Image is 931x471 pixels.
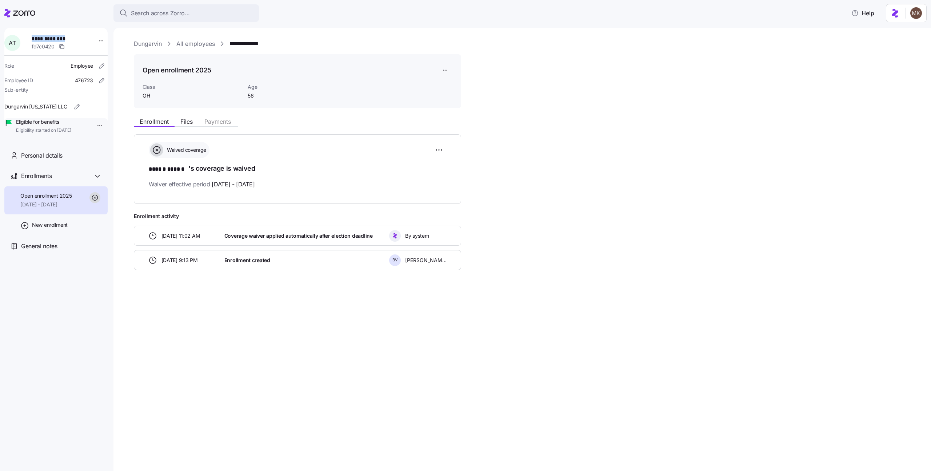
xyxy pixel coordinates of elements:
[134,213,461,220] span: Enrollment activity
[4,103,67,110] span: Dungarvin [US_STATE] LLC
[21,242,57,251] span: General notes
[224,232,373,240] span: Coverage waiver applied automatically after election deadline
[149,164,446,174] h1: 's coverage is waived
[204,119,231,124] span: Payments
[140,119,169,124] span: Enrollment
[161,232,200,240] span: [DATE] 11:02 AM
[4,77,33,84] span: Employee ID
[149,180,255,189] span: Waiver effective period
[405,232,429,240] span: By system
[131,9,190,18] span: Search across Zorro...
[16,127,71,134] span: Eligibility started on [DATE]
[851,9,874,17] span: Help
[392,258,398,262] span: B V
[910,7,922,19] img: 5ab780eebedb11a070f00e4a129a1a32
[248,83,321,91] span: Age
[134,39,162,48] a: Dungarvin
[224,257,270,264] span: Enrollment created
[113,4,259,22] button: Search across Zorro...
[16,118,71,126] span: Eligible for benefits
[4,86,28,94] span: Sub-entity
[20,192,72,199] span: Open enrollment 2025
[248,92,321,99] span: 56
[9,40,16,46] span: A T
[176,39,215,48] a: All employees
[165,146,206,154] span: Waived coverage
[161,257,198,264] span: [DATE] 9:13 PM
[71,62,93,70] span: Employee
[143,92,242,99] span: OH
[75,77,93,84] span: 476723
[21,151,63,160] span: Personal details
[212,180,255,189] span: [DATE] - [DATE]
[20,201,72,208] span: [DATE] - [DATE]
[4,62,14,70] span: Role
[32,221,68,229] span: New enrollment
[405,257,447,264] span: [PERSON_NAME]
[143,83,242,91] span: Class
[21,171,52,181] span: Enrollments
[180,119,193,124] span: Files
[143,66,211,75] h1: Open enrollment 2025
[32,43,55,50] span: fd7c0420
[846,6,880,20] button: Help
